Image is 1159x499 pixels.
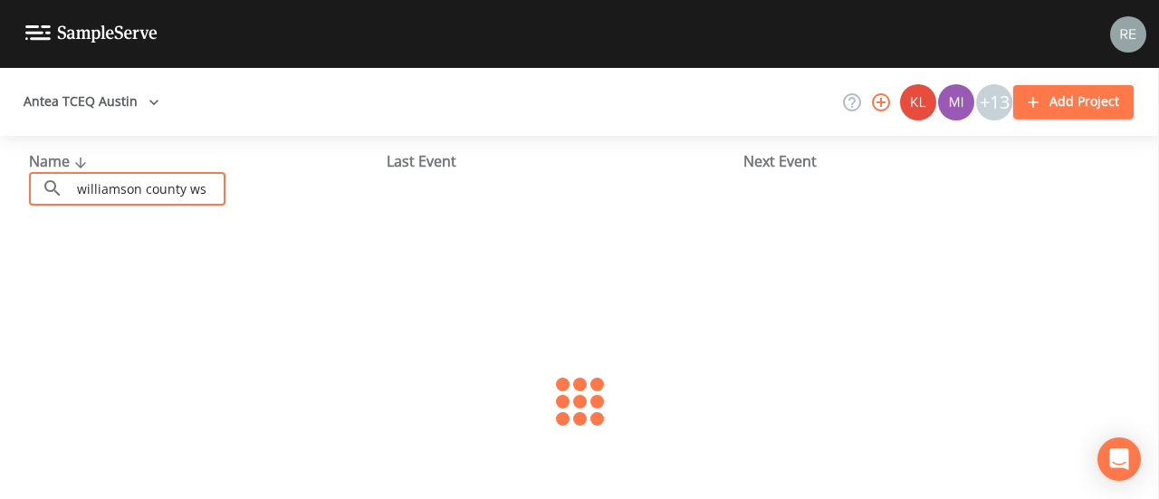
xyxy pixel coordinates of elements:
div: Kler Teran [899,84,937,120]
div: +13 [976,84,1012,120]
div: Next Event [743,150,1101,172]
div: Open Intercom Messenger [1097,437,1141,481]
button: Antea TCEQ Austin [16,85,167,119]
input: Search Projects [71,172,225,206]
img: e720f1e92442e99c2aab0e3b783e6548 [1110,16,1146,53]
img: logo [25,25,158,43]
span: Name [29,151,91,171]
div: Last Event [387,150,744,172]
img: 9c4450d90d3b8045b2e5fa62e4f92659 [900,84,936,120]
button: Add Project [1013,85,1134,119]
div: Miriaha Caddie [937,84,975,120]
img: a1ea4ff7c53760f38bef77ef7c6649bf [938,84,974,120]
